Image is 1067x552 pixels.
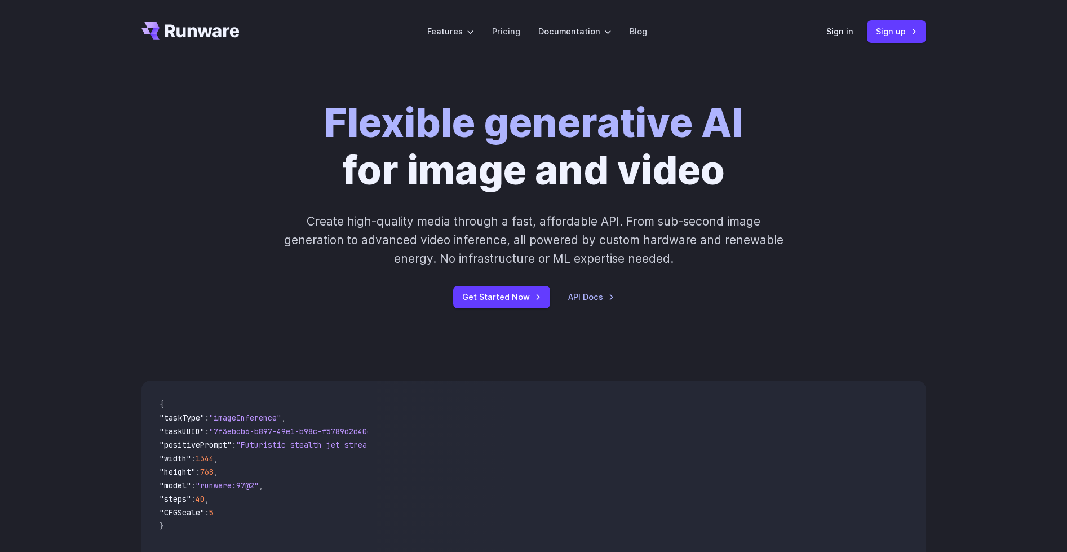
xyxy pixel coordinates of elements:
[209,426,380,436] span: "7f3ebcb6-b897-49e1-b98c-f5789d2d40d7"
[630,25,647,38] a: Blog
[191,494,196,504] span: :
[160,467,196,477] span: "height"
[160,426,205,436] span: "taskUUID"
[160,399,164,409] span: {
[141,22,240,40] a: Go to /
[453,286,550,308] a: Get Started Now
[209,507,214,518] span: 5
[538,25,612,38] label: Documentation
[324,99,743,194] h1: for image and video
[205,494,209,504] span: ,
[214,453,218,463] span: ,
[160,413,205,423] span: "taskType"
[427,25,474,38] label: Features
[191,453,196,463] span: :
[205,413,209,423] span: :
[826,25,853,38] a: Sign in
[492,25,520,38] a: Pricing
[160,480,191,491] span: "model"
[196,467,200,477] span: :
[282,212,785,268] p: Create high-quality media through a fast, affordable API. From sub-second image generation to adv...
[160,507,205,518] span: "CFGScale"
[209,413,281,423] span: "imageInference"
[205,507,209,518] span: :
[200,467,214,477] span: 768
[568,290,614,303] a: API Docs
[205,426,209,436] span: :
[196,480,259,491] span: "runware:97@2"
[160,521,164,531] span: }
[259,480,263,491] span: ,
[196,494,205,504] span: 40
[281,413,286,423] span: ,
[867,20,926,42] a: Sign up
[160,453,191,463] span: "width"
[160,440,232,450] span: "positivePrompt"
[214,467,218,477] span: ,
[236,440,647,450] span: "Futuristic stealth jet streaking through a neon-lit cityscape with glowing purple exhaust"
[196,453,214,463] span: 1344
[191,480,196,491] span: :
[160,494,191,504] span: "steps"
[232,440,236,450] span: :
[324,99,743,147] strong: Flexible generative AI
